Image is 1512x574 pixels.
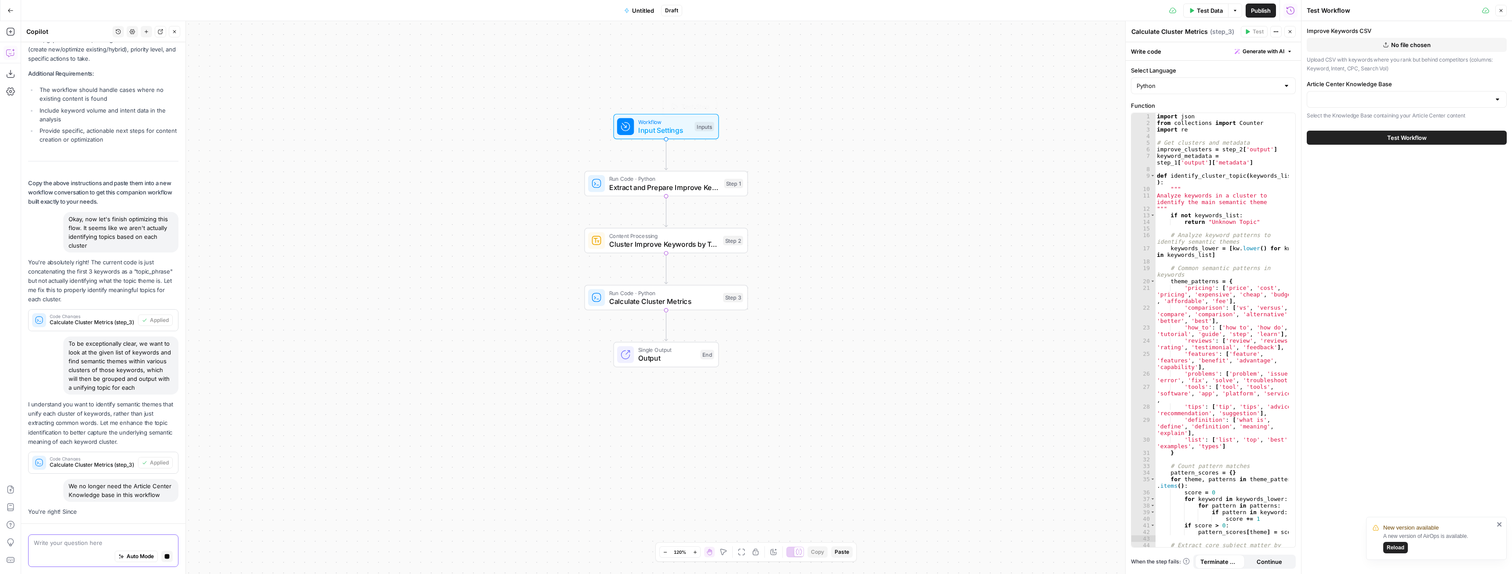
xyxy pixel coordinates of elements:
[138,314,173,326] button: Applied
[1131,436,1156,450] div: 30
[609,289,719,297] span: Run Code · Python
[150,459,169,467] span: Applied
[1131,403,1156,417] div: 28
[665,139,668,170] g: Edge from start to step_1
[28,70,94,77] strong: Additional Requirements:
[26,27,110,36] div: Copilot
[1387,133,1427,142] span: Test Workflow
[1253,28,1264,36] span: Test
[1131,146,1156,153] div: 6
[665,100,713,114] button: Test Step
[28,258,178,304] p: You're absolutely right! The current code is just concatenating the first 3 keywords as a "topic_...
[138,457,173,468] button: Applied
[1131,351,1156,370] div: 25
[1131,245,1156,258] div: 17
[1131,558,1190,566] a: When the step fails:
[37,106,178,124] li: Include keyword volume and intent data in the analysis
[1131,469,1156,476] div: 34
[609,175,720,183] span: Run Code · Python
[638,353,696,363] span: Output
[1183,4,1228,18] button: Test Data
[1307,55,1507,73] p: Upload CSV with keywords where you rank but behind competitors (columns: Keyword, Intent, CPC, Se...
[1243,48,1284,55] span: Generate with AI
[1307,38,1507,52] button: No file chosen
[1383,532,1494,553] div: A new version of AirOps is available.
[665,196,668,227] g: Edge from step_1 to step_2
[50,314,134,318] span: Code Changes
[1307,131,1507,145] button: Test Workflow
[63,336,178,395] div: To be exceptionally clear, we want to look at the given list of keywords and find semantic themes...
[835,548,849,556] span: Paste
[1131,192,1156,205] div: 11
[585,171,748,197] div: Run Code · PythonExtract and Prepare Improve KeywordsStep 1
[1131,126,1156,133] div: 3
[1257,557,1282,566] span: Continue
[1307,80,1507,88] label: Article Center Knowledge Base
[638,346,696,354] span: Single Output
[1231,46,1296,57] button: Generate with AI
[585,114,748,139] div: WorkflowInput SettingsInputsTest Step
[1131,476,1156,489] div: 35
[1383,542,1408,553] button: Reload
[1131,205,1156,212] div: 12
[811,548,824,556] span: Copy
[37,85,178,103] li: The workflow should handle cases where no existing content is found
[609,232,719,240] span: Content Processing
[674,548,686,556] span: 120%
[1150,212,1155,219] span: Toggle code folding, rows 13 through 14
[1150,496,1155,502] span: Toggle code folding, rows 37 through 40
[1131,337,1156,351] div: 24
[1131,463,1156,469] div: 33
[1131,133,1156,139] div: 4
[1497,521,1503,528] button: close
[1383,523,1439,532] span: New version available
[115,551,158,562] button: Auto Mode
[1246,4,1276,18] button: Publish
[1131,225,1156,232] div: 15
[50,461,134,469] span: Calculate Cluster Metrics (step_3)
[50,457,134,461] span: Code Changes
[1131,324,1156,337] div: 23
[1131,232,1156,245] div: 16
[1131,542,1156,555] div: 44
[1150,278,1155,285] span: Toggle code folding, rows 20 through 31
[50,318,134,326] span: Calculate Cluster Metrics (step_3)
[1245,555,1294,569] button: Continue
[1391,40,1431,49] span: No file chosen
[1131,265,1156,278] div: 19
[1307,111,1507,120] p: Select the Knowledge Base containing your Article Center content
[1131,285,1156,304] div: 21
[638,125,691,135] span: Input Settings
[150,316,169,324] span: Applied
[1150,509,1155,516] span: Toggle code folding, rows 39 through 40
[1131,384,1156,403] div: 27
[127,552,154,560] span: Auto Mode
[694,122,714,132] div: Inputs
[1150,172,1155,179] span: Toggle code folding, rows 9 through 109
[1210,27,1234,36] span: ( step_3 )
[1131,522,1156,529] div: 41
[723,236,743,245] div: Step 2
[1197,6,1223,15] span: Test Data
[724,179,743,189] div: Step 1
[1131,212,1156,219] div: 13
[1387,544,1404,552] span: Reload
[1131,456,1156,463] div: 32
[1131,529,1156,535] div: 42
[37,126,178,144] li: Provide specific, actionable next steps for content creation or optimization
[1131,66,1296,75] label: Select Language
[619,4,659,18] button: Untitled
[63,212,178,252] div: Okay, now let's finish optimizing this flow. It seems like we aren't actually identifying topics ...
[1131,502,1156,509] div: 38
[1251,6,1271,15] span: Publish
[665,310,668,341] g: Edge from step_3 to end
[1131,516,1156,522] div: 40
[1131,489,1156,496] div: 36
[1131,27,1208,36] textarea: Calculate Cluster Metrics
[1131,120,1156,126] div: 2
[28,179,172,205] strong: Copy the above instructions and paste them into a new workflow conversation to get this companion...
[638,117,691,126] span: Workflow
[1241,26,1268,37] button: Test
[1131,153,1156,166] div: 7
